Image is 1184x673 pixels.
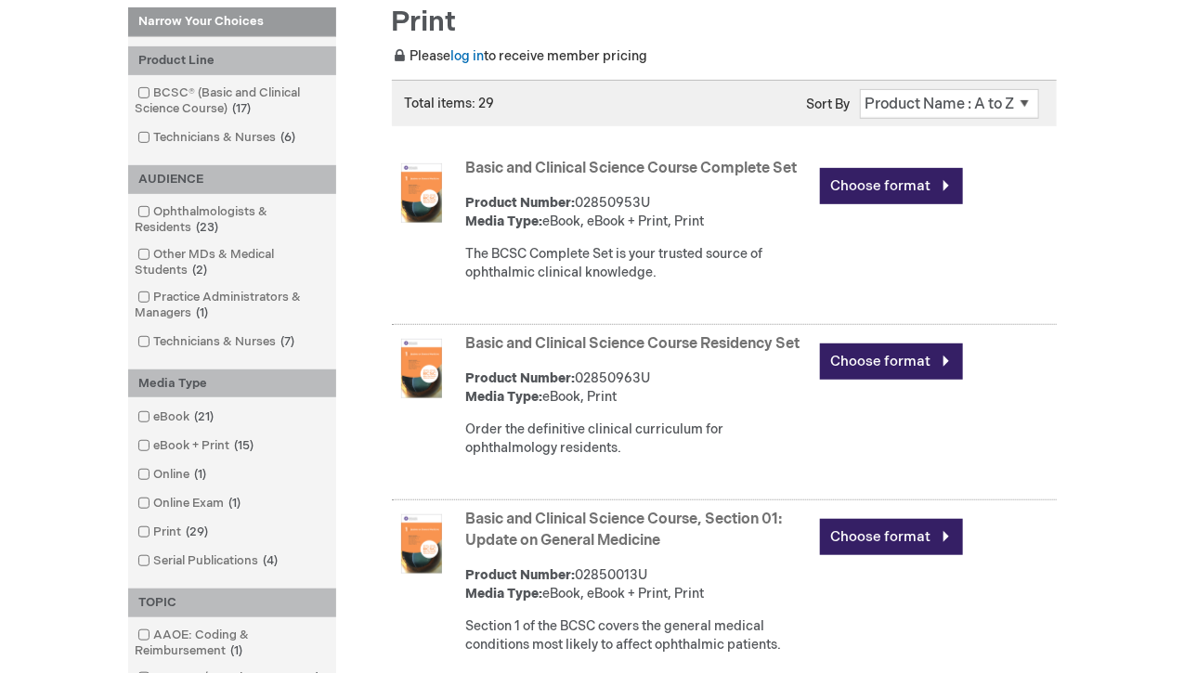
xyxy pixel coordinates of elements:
div: The BCSC Complete Set is your trusted source of ophthalmic clinical knowledge. [466,245,811,282]
span: Total items: 29 [405,96,495,111]
img: Basic and Clinical Science Course, Section 01: Update on General Medicine [392,514,451,574]
a: Other MDs & Medical Students2 [133,246,332,279]
strong: Narrow Your Choices [128,7,336,37]
span: 15 [230,438,259,453]
strong: Media Type: [466,389,543,405]
div: Media Type [128,369,336,398]
span: 2 [189,263,213,278]
a: Technicians & Nurses6 [133,129,304,147]
div: Order the definitive clinical curriculum for ophthalmology residents. [466,421,811,458]
span: 17 [228,101,256,116]
a: Print29 [133,524,216,541]
span: 23 [192,220,224,235]
a: Basic and Clinical Science Course Complete Set [466,160,798,177]
a: eBook21 [133,408,222,426]
strong: Media Type: [466,586,543,602]
span: 7 [277,334,300,349]
a: Choose format [820,519,963,555]
a: Online Exam1 [133,495,249,512]
span: 29 [182,524,214,539]
div: AUDIENCE [128,165,336,194]
a: Serial Publications4 [133,552,286,570]
strong: Product Number: [466,567,576,583]
span: Print [392,6,457,39]
a: eBook + Print15 [133,437,262,455]
a: Choose format [820,343,963,380]
div: 02850953U eBook, eBook + Print, Print [466,194,811,231]
img: Basic and Clinical Science Course Complete Set [392,163,451,223]
span: 1 [227,643,248,658]
img: Basic and Clinical Science Course Residency Set [392,339,451,398]
div: Product Line [128,46,336,75]
a: Basic and Clinical Science Course, Section 01: Update on General Medicine [466,511,783,550]
span: 4 [259,553,283,568]
div: 02850013U eBook, eBook + Print, Print [466,566,811,603]
a: BCSC® (Basic and Clinical Science Course)17 [133,84,332,118]
a: Technicians & Nurses7 [133,333,303,351]
label: Sort By [807,97,851,112]
span: Please to receive member pricing [392,48,648,64]
a: Practice Administrators & Managers1 [133,289,332,322]
span: 1 [192,305,214,320]
a: Online1 [133,466,215,484]
span: 1 [225,496,246,511]
a: AAOE: Coding & Reimbursement1 [133,627,332,660]
div: Section 1 of the BCSC covers the general medical conditions most likely to affect ophthalmic pati... [466,617,811,654]
strong: Product Number: [466,370,576,386]
div: 02850963U eBook, Print [466,369,811,407]
strong: Product Number: [466,195,576,211]
a: Choose format [820,168,963,204]
a: Ophthalmologists & Residents23 [133,203,332,237]
a: Basic and Clinical Science Course Residency Set [466,335,800,353]
span: 1 [190,467,212,482]
a: log in [451,48,485,64]
strong: Media Type: [466,214,543,229]
span: 6 [277,130,301,145]
div: TOPIC [128,589,336,617]
span: 21 [190,409,219,424]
